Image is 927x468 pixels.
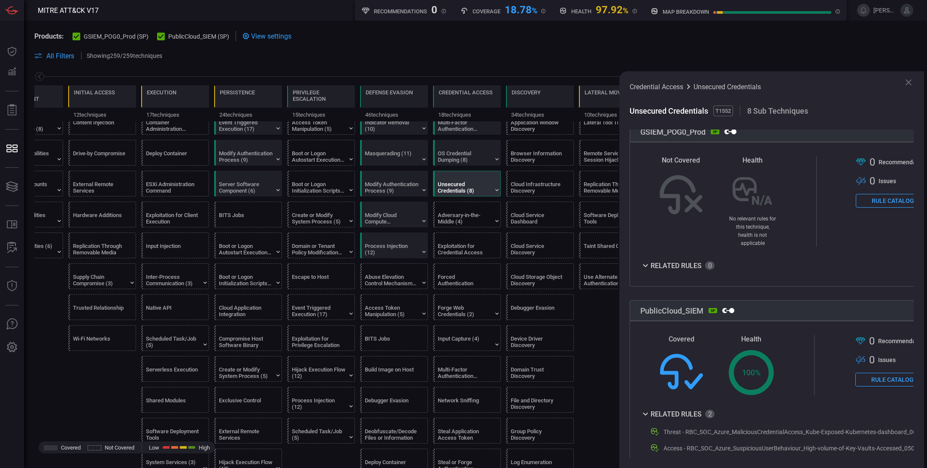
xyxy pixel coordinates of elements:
div: T1134: Access Token Manipulation (Not covered) [360,294,428,320]
div: Masquerading (11) [365,150,418,163]
span: Products: [34,32,64,40]
div: Server Software Component (6) [219,181,273,194]
div: Exploitation for Privilege Escalation [292,335,345,348]
div: T1056: Input Capture (Not covered) [433,325,501,351]
div: Process Injection (12) [365,243,418,256]
div: T1674: Input Injection (Not covered) [141,232,209,258]
div: BITS Jobs [219,212,273,225]
div: Forge Web Credentials (2) [438,305,491,317]
span: Unsecured Credentials [694,83,761,91]
div: OS Credential Dumping (8) [438,150,491,163]
div: Deploy Container [146,150,200,163]
div: T1615: Group Policy Discovery (Not covered) [506,418,574,444]
span: [PERSON_NAME].[PERSON_NAME] [873,7,897,14]
div: T1197: BITS Jobs (Not covered) [214,202,282,227]
div: T1546: Event Triggered Execution [214,109,282,135]
div: External Remote Services [219,428,273,441]
div: T1526: Cloud Service Discovery (Not covered) [506,232,574,258]
span: Not Covered [105,444,134,451]
div: TA0006: Credential Access [433,85,501,121]
div: T1528: Steal Application Access Token (Not covered) [433,418,501,444]
span: T1552 [713,106,733,116]
div: Indicator Removal (10) [365,119,418,132]
div: T1621: Multi-Factor Authentication Request Generation [433,109,501,135]
button: ALERT ANALYSIS [2,238,22,258]
div: Serverless Execution [146,366,200,379]
div: T1055: Process Injection [360,232,428,258]
h5: Coverage [473,8,500,15]
div: Abuse Elevation Control Mechanism (6) [365,274,418,287]
div: Compromise Host Software Binary [219,335,273,348]
button: Preferences [2,337,22,358]
div: Inter-Process Communication (3) [146,274,200,287]
div: Domain Trust Discovery [511,366,564,379]
span: 0 [869,335,875,347]
div: T1619: Cloud Storage Object Discovery (Not covered) [506,263,574,289]
div: T1671: Cloud Application Integration (Not covered) [214,294,282,320]
div: Build Image on Host [365,366,418,379]
div: T1675: ESXi Administration Command (Not covered) [141,171,209,196]
div: T1610: Deploy Container (Not covered) [141,140,209,166]
div: T1622: Debugger Evasion (Not covered) [506,294,574,320]
div: T1648: Serverless Execution (Not covered) [141,356,209,382]
button: Threat Intelligence [2,276,22,296]
div: T1543: Create or Modify System Process (Not covered) [214,356,282,382]
div: T1111: Multi-Factor Authentication Interception (Not covered) [433,356,501,382]
span: Unsecured Credentials [630,106,710,115]
div: T1548: Abuse Elevation Control Mechanism (Not covered) [360,263,428,289]
div: Deobfuscate/Decode Files or Information [365,428,418,441]
div: TA0001: Initial Access [68,85,136,121]
div: Cloud Application Integration [219,305,273,317]
span: Low [149,444,159,451]
div: 0 [431,4,437,14]
div: T1546: Event Triggered Execution (Not covered) [287,294,355,320]
div: Input Injection [146,243,200,256]
div: Use Alternate Authentication Material (4) [584,274,637,287]
div: View settings [242,31,291,41]
span: 0 [869,354,875,366]
div: Discovery [512,89,541,96]
div: T1538: Cloud Service Dashboard (Not covered) [506,202,574,227]
div: Execution [147,89,176,96]
div: T1072: Software Deployment Tools (Not covered) [141,418,209,444]
div: T1543: Create or Modify System Process (Not covered) [287,202,355,227]
span: All Filters [46,52,74,60]
div: T1212: Exploitation for Credential Access (Not covered) [433,232,501,258]
div: Network Sniffing [438,397,491,410]
button: All Filters [34,52,74,60]
button: Reports [2,100,22,121]
span: PublicCloud_SIEM (SP) [168,33,229,40]
span: Covered [61,444,81,451]
div: ESXi Administration Command [146,181,200,194]
div: Scheduled Task/Job (5) [146,335,200,348]
div: 100 % [729,350,774,395]
div: TA0003: Persistence [214,85,282,121]
div: T1652: Device Driver Discovery (Not covered) [506,325,574,351]
div: T1037: Boot or Logon Initialization Scripts (Not covered) [287,171,355,196]
div: T1053: Scheduled Task/Job (Not covered) [141,325,209,351]
span: Credential Access [630,83,683,91]
div: Cloud Service Discovery [511,243,564,256]
div: Cloud Service Dashboard [511,212,564,225]
div: Exclusive Control [219,397,273,410]
div: T1036: Masquerading [360,140,428,166]
span: Health [741,335,761,343]
div: T1003: OS Credential Dumping [433,140,501,166]
div: Access Token Manipulation (5) [292,119,345,132]
div: TA0005: Defense Evasion [360,85,428,121]
div: T1070: Indicator Removal [360,109,428,135]
div: T1055: Process Injection (Not covered) [287,387,355,413]
button: PublicCloud_SIEM (SP) [157,32,229,40]
div: Lateral Movement [585,89,639,96]
span: GSIEM_POG0_Prod (SP) [84,33,148,40]
div: Steal Application Access Token [438,428,491,441]
div: Input Capture (4) [438,335,491,348]
button: Related Rules [640,409,715,419]
div: Boot or Logon Autostart Execution (14) [292,150,345,163]
div: T1659: Content Injection (Not covered) [68,109,136,135]
div: T1053: Scheduled Task/Job (Not covered) [287,418,355,444]
div: Create or Modify System Process (5) [292,212,345,225]
div: T1199: Trusted Relationship (Not covered) [68,294,136,320]
div: Software Deployment Tools [146,428,200,441]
